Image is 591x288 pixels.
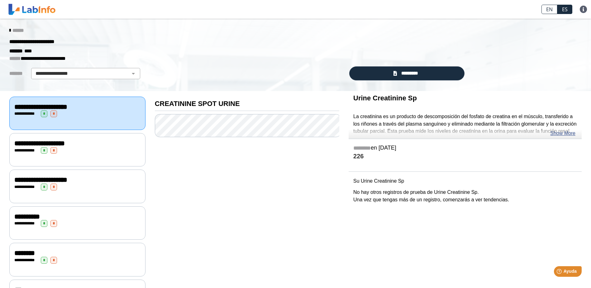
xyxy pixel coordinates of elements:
b: Urine Creatinine Sp [353,94,417,102]
iframe: Help widget launcher [536,264,584,281]
a: EN [541,5,557,14]
a: Show More [550,130,575,137]
a: ES [557,5,572,14]
h4: 226 [353,153,577,161]
h5: en [DATE] [353,145,577,152]
p: La creatinina es un producto de descomposición del fosfato de creatina en el músculo, transferido... [353,113,577,135]
b: CREATININE SPOT URINE [155,100,240,108]
p: Su Urine Creatinine Sp [353,177,577,185]
p: No hay otros registros de prueba de Urine Creatinine Sp. Una vez que tengas más de un registro, c... [353,189,577,204]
